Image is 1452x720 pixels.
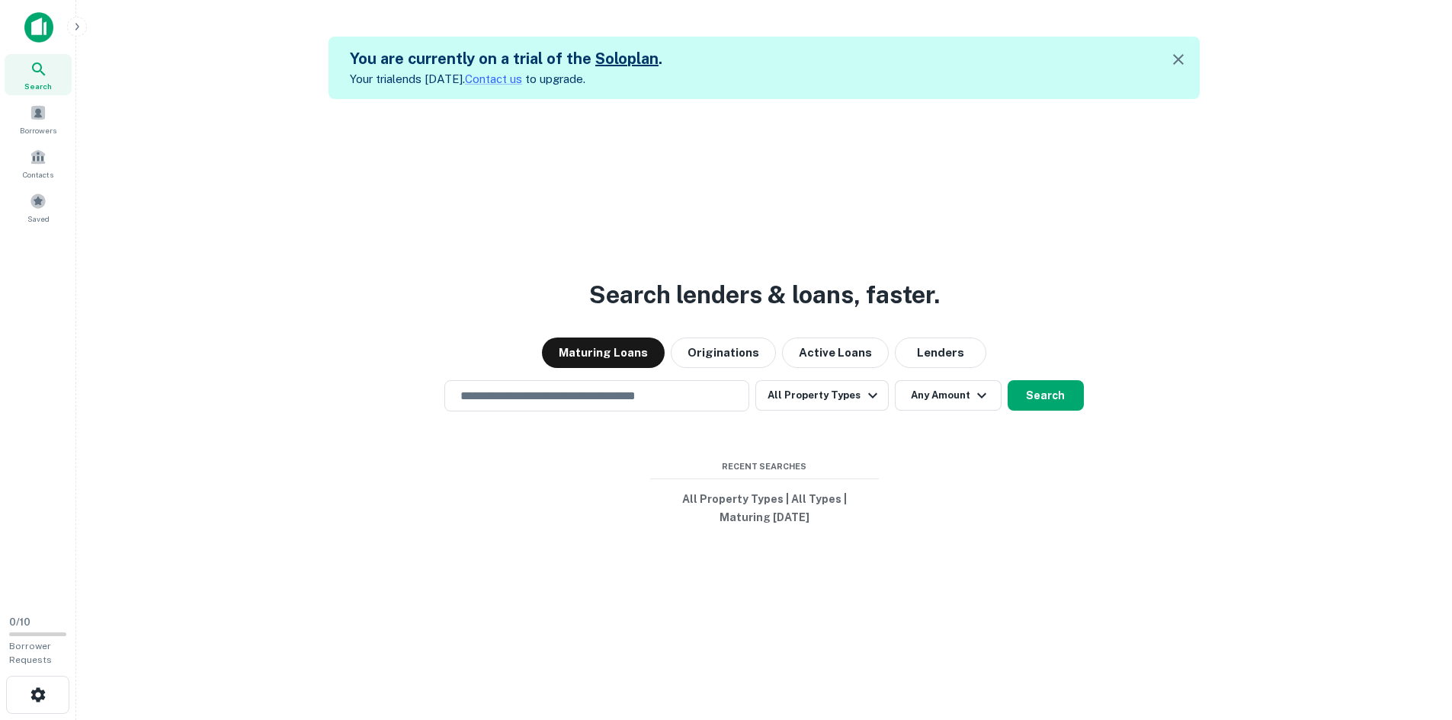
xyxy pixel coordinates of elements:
[671,338,776,368] button: Originations
[650,460,879,473] span: Recent Searches
[24,80,52,92] span: Search
[542,338,665,368] button: Maturing Loans
[895,338,986,368] button: Lenders
[650,485,879,531] button: All Property Types | All Types | Maturing [DATE]
[1008,380,1084,411] button: Search
[27,213,50,225] span: Saved
[23,168,53,181] span: Contacts
[895,380,1002,411] button: Any Amount
[5,98,72,139] a: Borrowers
[589,277,940,313] h3: Search lenders & loans, faster.
[24,12,53,43] img: capitalize-icon.png
[1376,549,1452,622] iframe: Chat Widget
[9,641,52,665] span: Borrower Requests
[9,616,30,628] span: 0 / 10
[755,380,888,411] button: All Property Types
[782,338,889,368] button: Active Loans
[5,54,72,95] a: Search
[5,187,72,228] a: Saved
[20,124,56,136] span: Borrowers
[465,72,522,85] a: Contact us
[350,47,662,70] h5: You are currently on a trial of the .
[5,142,72,184] a: Contacts
[595,50,659,68] a: Soloplan
[350,70,662,88] p: Your trial ends [DATE]. to upgrade.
